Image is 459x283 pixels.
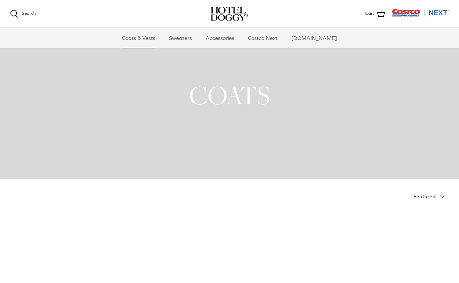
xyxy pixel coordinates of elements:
[242,28,284,48] a: Costco Next
[365,9,385,18] a: Cart
[200,28,240,48] a: Accessories
[413,189,449,204] button: Featured
[163,28,198,48] a: Sweaters
[392,8,449,17] img: Costco Next
[22,11,36,16] span: Search
[285,28,343,48] a: [DOMAIN_NAME]
[10,79,449,112] h1: COATS
[392,13,449,18] a: Visit Costco Next
[116,28,161,48] a: Coats & Vests
[365,10,374,17] span: Cart
[211,7,248,21] img: hoteldoggycom
[413,193,435,199] span: Featured
[211,7,248,21] a: hoteldoggy.com hoteldoggycom
[10,10,36,18] a: Search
